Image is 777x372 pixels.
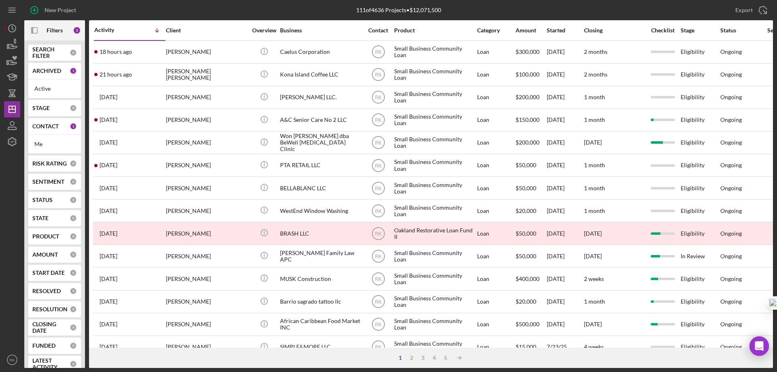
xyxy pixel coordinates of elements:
div: Ongoing [720,276,742,282]
div: Ongoing [720,321,742,327]
div: 0 [70,251,77,258]
time: [DATE] [584,230,602,237]
div: Loan [477,155,515,176]
div: Ongoing [720,139,742,146]
div: Eligibility [681,109,720,131]
div: [PERSON_NAME] LLC. [280,87,361,108]
div: 7/23/25 [547,336,583,358]
div: Eligibility [681,64,720,85]
time: 2025-08-08 21:19 [100,139,117,146]
div: Kona Island Coffee LLC [280,64,361,85]
div: [PERSON_NAME] [PERSON_NAME] [166,64,247,85]
time: 1 month [584,162,605,168]
button: RK [4,352,20,368]
div: $50,000 [516,223,546,244]
b: STAGE [32,105,50,111]
div: Eligibility [681,291,720,312]
b: SENTIMENT [32,179,64,185]
text: RK [375,72,382,78]
div: [DATE] [547,132,583,153]
text: RK [375,322,382,327]
text: RK [375,117,382,123]
time: [DATE] [584,321,602,327]
div: A&C Senior Care No 2 LLC [280,109,361,131]
div: Small Business Community Loan [394,314,475,335]
button: New Project [24,2,84,18]
div: [DATE] [547,314,583,335]
div: 1 [70,123,77,130]
div: [DATE] [547,155,583,176]
div: Small Business Community Loan [394,132,475,153]
div: [PERSON_NAME] [166,291,247,312]
text: RK [375,208,382,214]
div: Open Intercom Messenger [749,336,769,356]
b: RESOLUTION [32,306,68,312]
div: [PERSON_NAME] [166,109,247,131]
time: 2025-08-07 16:05 [100,230,117,237]
time: 2025-08-08 20:13 [100,162,117,168]
div: In Review [681,245,720,267]
b: Filters [47,27,63,34]
div: Small Business Community Loan [394,291,475,312]
div: Activity [94,27,130,33]
div: Small Business Community Loan [394,268,475,289]
div: [PERSON_NAME] [166,223,247,244]
div: Me [34,141,75,147]
div: [DATE] [547,41,583,63]
div: Started [547,27,583,34]
b: ARCHIVED [32,68,61,74]
b: STATE [32,215,49,221]
div: Active [34,85,75,92]
div: $20,000 [516,200,546,221]
text: RK [375,163,382,168]
div: [DATE] [547,291,583,312]
b: PRODUCT [32,233,59,240]
div: Eligibility [681,200,720,221]
div: $15,000 [516,336,546,358]
time: 2025-08-11 05:37 [100,49,132,55]
div: 0 [70,360,77,368]
div: 0 [70,287,77,295]
div: [PERSON_NAME] [166,336,247,358]
text: RK [375,95,382,100]
time: [DATE] [584,253,602,259]
time: 2025-08-08 20:07 [100,185,117,191]
div: Small Business Community Loan [394,109,475,131]
div: 0 [70,160,77,167]
b: CONTACT [32,123,59,130]
div: Loan [477,132,515,153]
div: Ongoing [720,344,742,350]
div: [DATE] [547,223,583,244]
time: 1 month [584,207,605,214]
div: Overview [249,27,279,34]
div: [PERSON_NAME] [166,177,247,199]
div: Small Business Community Loan [394,177,475,199]
b: SEARCH FILTER [32,46,70,59]
div: 0 [70,233,77,240]
div: 2 [73,26,81,34]
div: Small Business Community Loan [394,41,475,63]
div: [PERSON_NAME] [166,268,247,289]
div: Client [166,27,247,34]
div: $50,000 [516,155,546,176]
div: Caelus Corporation [280,41,361,63]
div: Small Business Community Loan [394,336,475,358]
div: [PERSON_NAME] Family Law APC [280,245,361,267]
div: Oakland Restorative Loan Fund II [394,223,475,244]
div: Loan [477,87,515,108]
div: Small Business Community Loan [394,200,475,221]
div: [PERSON_NAME] [166,314,247,335]
div: [DATE] [547,87,583,108]
div: Category [477,27,515,34]
div: Product [394,27,475,34]
div: $150,000 [516,109,546,131]
div: Loan [477,109,515,131]
div: Small Business Community Loan [394,64,475,85]
time: 2 months [584,71,607,78]
div: Export [735,2,753,18]
div: 0 [70,178,77,185]
div: Ongoing [720,162,742,168]
div: Eligibility [681,336,720,358]
div: Small Business Community Loan [394,155,475,176]
div: Loan [477,314,515,335]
